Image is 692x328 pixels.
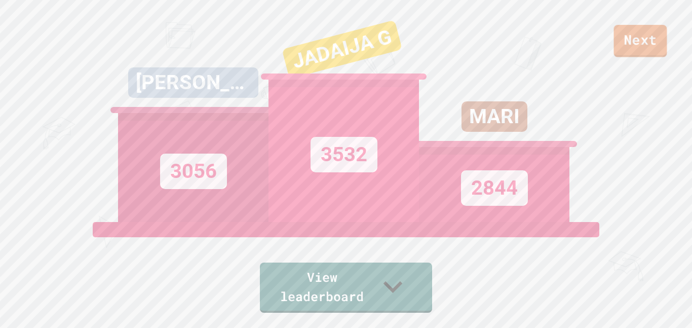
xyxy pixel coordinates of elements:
a: Next [614,25,667,57]
div: 2844 [461,170,528,206]
div: MARI [462,101,527,132]
div: 3056 [160,154,227,189]
a: View leaderboard [260,263,432,313]
div: [PERSON_NAME] [128,67,258,98]
div: 3532 [311,137,377,172]
div: JADAIJA G [282,20,402,79]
